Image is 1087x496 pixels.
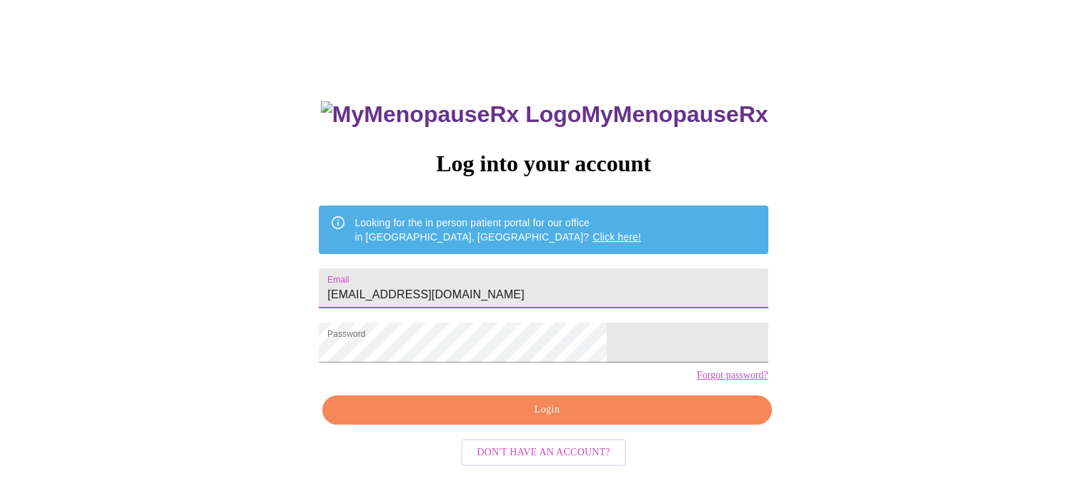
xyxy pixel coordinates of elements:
[697,370,768,381] a: Forgot password?
[461,439,626,467] button: Don't have an account?
[339,401,755,419] span: Login
[321,101,768,128] h3: MyMenopauseRx
[319,151,768,177] h3: Log into your account
[321,101,581,128] img: MyMenopauseRx Logo
[477,444,610,462] span: Don't have an account?
[592,231,641,243] a: Click here!
[354,210,641,250] div: Looking for the in person patient portal for our office in [GEOGRAPHIC_DATA], [GEOGRAPHIC_DATA]?
[457,445,630,457] a: Don't have an account?
[322,395,771,425] button: Login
